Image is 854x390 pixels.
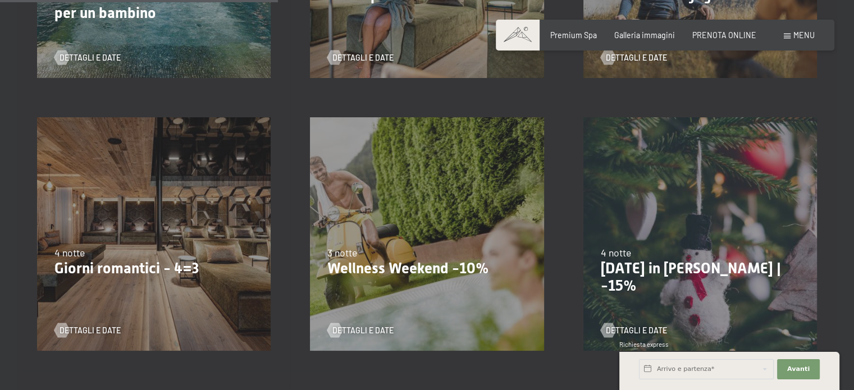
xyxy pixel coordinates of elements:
[793,30,815,40] span: Menu
[601,260,800,295] p: [DATE] in [PERSON_NAME] | -15%
[332,52,394,63] span: Dettagli e Date
[606,52,667,63] span: Dettagli e Date
[60,52,121,63] span: Dettagli e Date
[54,260,253,278] p: Giorni romantici - 4=3
[327,246,357,259] span: 3 notte
[606,325,667,336] span: Dettagli e Date
[692,30,756,40] a: PRENOTA ONLINE
[601,246,631,259] span: 4 notte
[327,325,394,336] a: Dettagli e Date
[601,325,667,336] a: Dettagli e Date
[54,52,121,63] a: Dettagli e Date
[332,325,394,336] span: Dettagli e Date
[54,325,121,336] a: Dettagli e Date
[327,52,394,63] a: Dettagli e Date
[601,52,667,63] a: Dettagli e Date
[619,341,669,348] span: Richiesta express
[777,359,820,379] button: Avanti
[787,365,810,374] span: Avanti
[327,260,526,278] p: Wellness Weekend -10%
[60,325,121,336] span: Dettagli e Date
[54,246,85,259] span: 4 notte
[614,30,675,40] a: Galleria immagini
[550,30,597,40] a: Premium Spa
